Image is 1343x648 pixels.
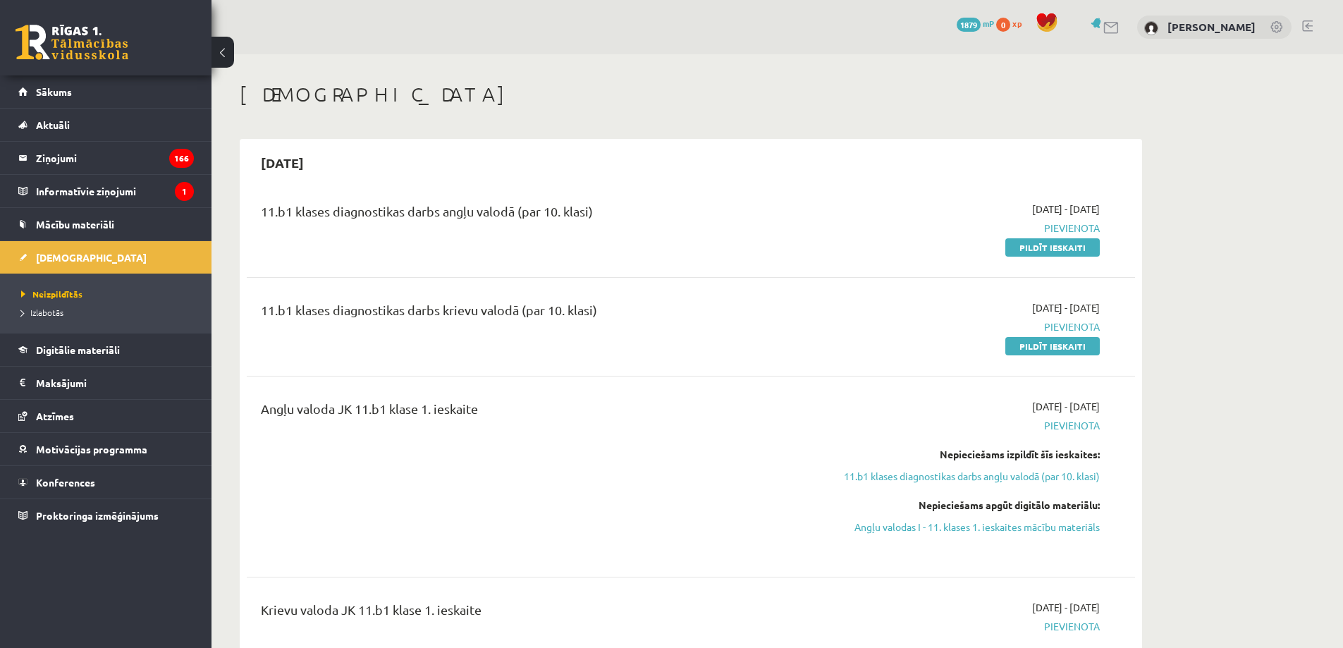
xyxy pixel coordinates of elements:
[834,619,1100,634] span: Pievienota
[247,146,318,179] h2: [DATE]
[18,400,194,432] a: Atzīmes
[18,433,194,465] a: Motivācijas programma
[18,142,194,174] a: Ziņojumi166
[834,418,1100,433] span: Pievienota
[261,300,813,326] div: 11.b1 klases diagnostikas darbs krievu valodā (par 10. klasi)
[18,466,194,499] a: Konferences
[834,469,1100,484] a: 11.b1 klases diagnostikas darbs angļu valodā (par 10. klasi)
[36,476,95,489] span: Konferences
[36,118,70,131] span: Aktuāli
[996,18,1010,32] span: 0
[36,251,147,264] span: [DEMOGRAPHIC_DATA]
[18,241,194,274] a: [DEMOGRAPHIC_DATA]
[16,25,128,60] a: Rīgas 1. Tālmācības vidusskola
[18,109,194,141] a: Aktuāli
[36,142,194,174] legend: Ziņojumi
[36,509,159,522] span: Proktoringa izmēģinājums
[834,221,1100,236] span: Pievienota
[983,18,994,29] span: mP
[957,18,994,29] a: 1879 mP
[18,367,194,399] a: Maksājumi
[21,288,197,300] a: Neizpildītās
[240,82,1142,106] h1: [DEMOGRAPHIC_DATA]
[261,202,813,228] div: 11.b1 klases diagnostikas darbs angļu valodā (par 10. klasi)
[834,447,1100,462] div: Nepieciešams izpildīt šīs ieskaites:
[18,75,194,108] a: Sākums
[1167,20,1256,34] a: [PERSON_NAME]
[261,600,813,626] div: Krievu valoda JK 11.b1 klase 1. ieskaite
[36,218,114,231] span: Mācību materiāli
[36,410,74,422] span: Atzīmes
[1005,238,1100,257] a: Pildīt ieskaiti
[36,367,194,399] legend: Maksājumi
[36,85,72,98] span: Sākums
[21,307,63,318] span: Izlabotās
[996,18,1029,29] a: 0 xp
[957,18,981,32] span: 1879
[21,288,82,300] span: Neizpildītās
[18,334,194,366] a: Digitālie materiāli
[1012,18,1022,29] span: xp
[261,399,813,425] div: Angļu valoda JK 11.b1 klase 1. ieskaite
[834,319,1100,334] span: Pievienota
[1032,600,1100,615] span: [DATE] - [DATE]
[1005,337,1100,355] a: Pildīt ieskaiti
[36,343,120,356] span: Digitālie materiāli
[18,175,194,207] a: Informatīvie ziņojumi1
[21,306,197,319] a: Izlabotās
[1144,21,1158,35] img: Valentīns Griščenko
[175,182,194,201] i: 1
[18,499,194,532] a: Proktoringa izmēģinājums
[1032,202,1100,216] span: [DATE] - [DATE]
[834,520,1100,534] a: Angļu valodas I - 11. klases 1. ieskaites mācību materiāls
[1032,300,1100,315] span: [DATE] - [DATE]
[1032,399,1100,414] span: [DATE] - [DATE]
[36,175,194,207] legend: Informatīvie ziņojumi
[18,208,194,240] a: Mācību materiāli
[169,149,194,168] i: 166
[834,498,1100,513] div: Nepieciešams apgūt digitālo materiālu:
[36,443,147,456] span: Motivācijas programma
